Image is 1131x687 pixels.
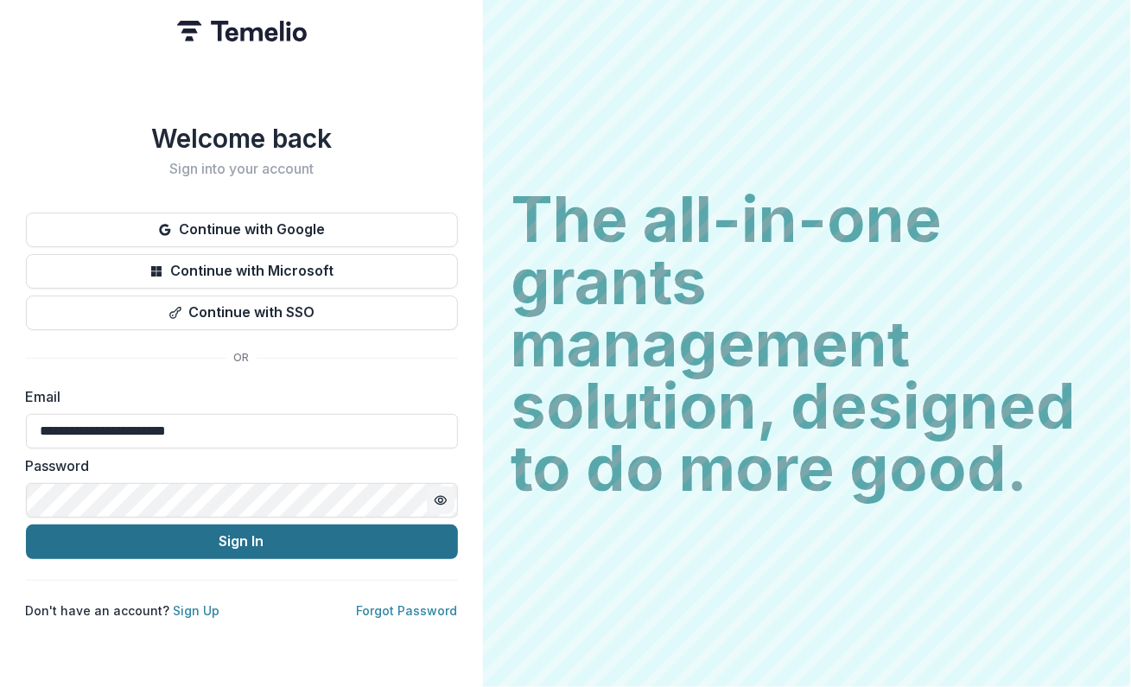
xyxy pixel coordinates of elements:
label: Email [26,386,448,407]
img: Temelio [177,21,307,41]
p: Don't have an account? [26,601,220,620]
a: Sign Up [174,603,220,618]
label: Password [26,455,448,476]
button: Continue with Microsoft [26,254,458,289]
button: Continue with SSO [26,296,458,330]
button: Toggle password visibility [427,487,454,514]
h1: Welcome back [26,123,458,154]
a: Forgot Password [357,603,458,618]
button: Sign In [26,525,458,559]
h2: Sign into your account [26,161,458,177]
button: Continue with Google [26,213,458,247]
